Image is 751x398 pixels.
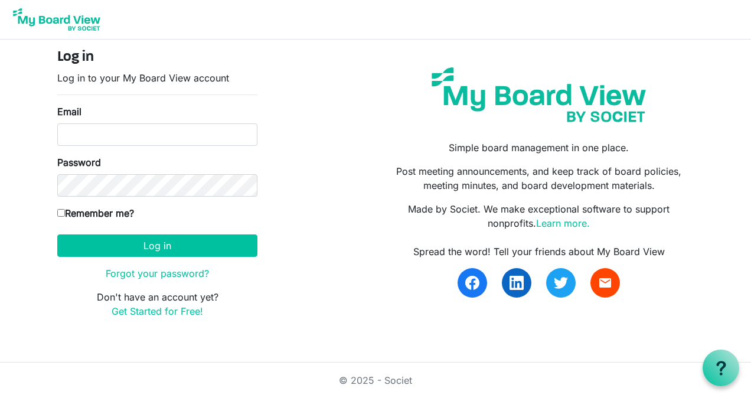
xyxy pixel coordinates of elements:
[510,276,524,290] img: linkedin.svg
[57,155,101,169] label: Password
[57,105,81,119] label: Email
[57,290,257,318] p: Don't have an account yet?
[57,209,65,217] input: Remember me?
[57,49,257,66] h4: Log in
[384,244,694,259] div: Spread the word! Tell your friends about My Board View
[57,71,257,85] p: Log in to your My Board View account
[57,234,257,257] button: Log in
[384,164,694,193] p: Post meeting announcements, and keep track of board policies, meeting minutes, and board developm...
[554,276,568,290] img: twitter.svg
[106,267,209,279] a: Forgot your password?
[384,202,694,230] p: Made by Societ. We make exceptional software to support nonprofits.
[590,268,620,298] a: email
[465,276,479,290] img: facebook.svg
[536,217,590,229] a: Learn more.
[9,5,104,34] img: My Board View Logo
[423,58,655,131] img: my-board-view-societ.svg
[112,305,203,317] a: Get Started for Free!
[339,374,412,386] a: © 2025 - Societ
[384,141,694,155] p: Simple board management in one place.
[57,206,134,220] label: Remember me?
[598,276,612,290] span: email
